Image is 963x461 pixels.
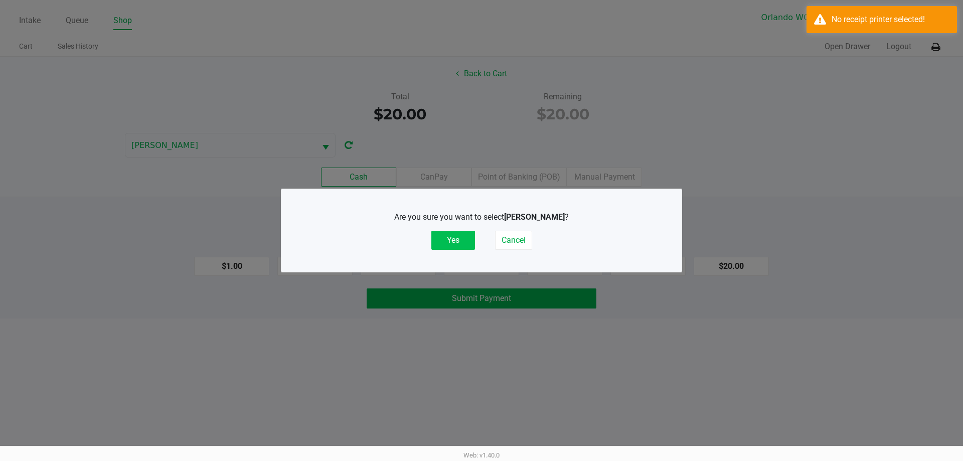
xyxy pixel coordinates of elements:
div: No receipt printer selected! [832,14,949,26]
b: [PERSON_NAME] [504,212,565,222]
button: Cancel [495,231,532,250]
span: Web: v1.40.0 [463,451,500,459]
p: Are you sure you want to select ? [309,211,654,223]
button: Yes [431,231,475,250]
